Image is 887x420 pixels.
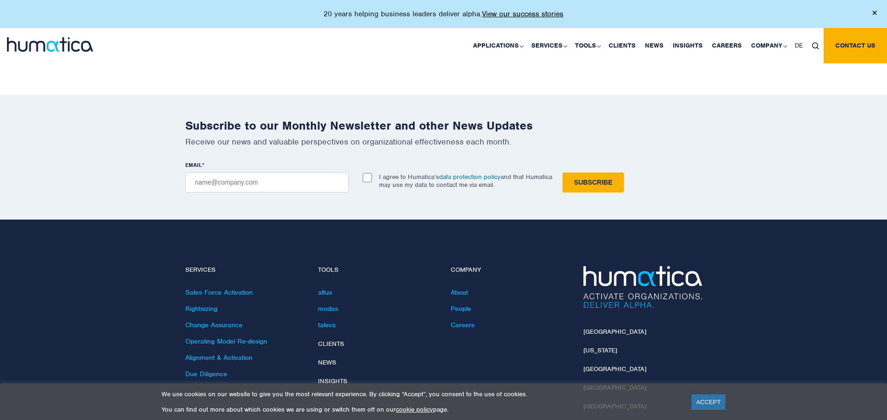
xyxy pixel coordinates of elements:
[7,37,93,52] img: logo
[185,172,349,193] input: name@company.com
[451,266,569,274] h4: Company
[583,328,646,336] a: [GEOGRAPHIC_DATA]
[640,28,668,63] a: News
[318,288,332,296] a: altus
[185,266,304,274] h4: Services
[583,365,646,373] a: [GEOGRAPHIC_DATA]
[324,9,563,19] p: 20 years helping business leaders deliver alpha.
[795,41,803,49] span: DE
[439,173,501,181] a: data protection policy
[451,321,474,329] a: Careers
[379,173,552,189] p: I agree to Humatica’s and that Humatica may use my data to contact me via email.
[527,28,570,63] a: Services
[583,346,617,354] a: [US_STATE]
[824,28,887,63] a: Contact us
[318,358,336,366] a: News
[363,173,372,182] input: I agree to Humatica’sdata protection policyand that Humatica may use my data to contact me via em...
[604,28,640,63] a: Clients
[562,172,624,193] input: Subscribe
[162,390,680,398] p: We use cookies on our website to give you the most relevant experience. By clicking “Accept”, you...
[162,406,680,413] p: You can find out more about which cookies we are using or switch them off on our page.
[482,9,563,19] a: View our success stories
[185,304,217,313] a: Rightsizing
[318,321,336,329] a: taleva
[318,304,338,313] a: modas
[570,28,604,63] a: Tools
[396,406,433,413] a: cookie policy
[746,28,790,63] a: Company
[468,28,527,63] a: Applications
[691,394,725,410] a: ACCEPT
[790,28,807,63] a: DE
[451,288,468,296] a: About
[318,340,344,348] a: Clients
[812,42,819,49] img: search_icon
[185,370,227,378] a: Due Diligence
[451,304,471,313] a: People
[185,161,202,169] span: EMAIL
[185,353,252,362] a: Alignment & Activation
[185,321,243,329] a: Change Assurance
[668,28,707,63] a: Insights
[707,28,746,63] a: Careers
[318,377,347,385] a: Insights
[185,137,702,147] p: Receive our news and valuable perspectives on organizational effectiveness each month.
[185,337,267,345] a: Operating Model Re-design
[185,288,253,296] a: Sales Force Activation
[185,118,702,133] h2: Subscribe to our Monthly Newsletter and other News Updates
[318,266,437,274] h4: Tools
[583,266,702,308] img: Humatica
